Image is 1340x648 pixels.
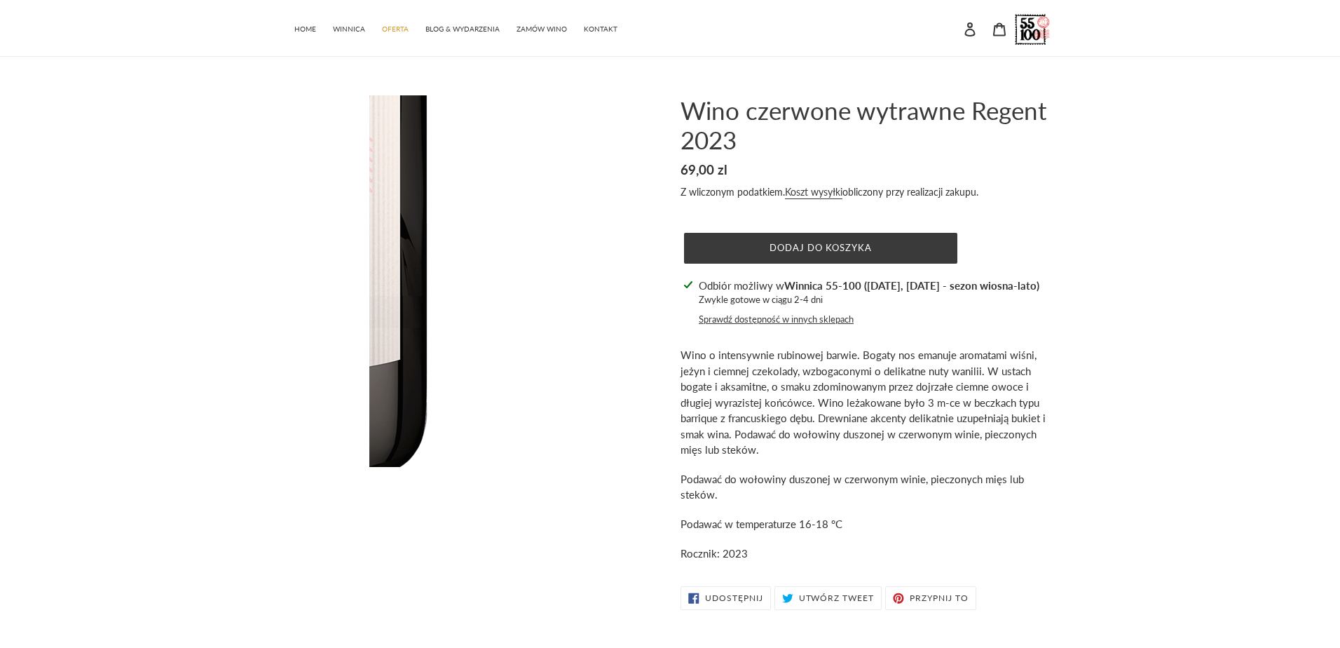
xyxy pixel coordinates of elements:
[699,313,854,327] button: Sprawdź dostępność w innych sklepach
[287,18,323,38] a: HOME
[699,293,1039,307] p: Zwykle gotowe w ciągu 2-4 dni
[333,25,365,34] span: WINNICA
[681,516,1052,532] p: Podawać w temperaturze 16-18 °C
[681,184,1052,199] div: Z wliczonym podatkiem. obliczony przy realizacji zakupu.
[681,349,1046,456] span: Wino o intensywnie rubinowej barwie. Bogaty nos emanuje aromatami wiśni, jeżyn i ciemnej czekolad...
[799,594,875,602] span: Utwórz tweet
[584,25,617,34] span: KONTAKT
[577,18,624,38] a: KONTAKT
[681,473,1024,501] span: Podawać do wołowiny duszonej w czerwonym winie, pieczonych mięs lub steków.
[517,25,567,34] span: ZAMÓW WINO
[684,233,957,264] button: Dodaj do koszyka
[784,279,1039,292] strong: Winnica 55-100 ([DATE], [DATE] - sezon wiosna-lato)
[910,594,969,602] span: Przypnij to
[699,278,1039,294] p: Odbiór możliwy w
[510,18,574,38] a: ZAMÓW WINO
[418,18,507,38] a: BLOG & WYDARZENIA
[681,546,1052,562] p: Rocznik: 2023
[785,186,842,199] a: Koszt wysyłki
[681,95,1052,154] h1: Wino czerwone wytrawne Regent 2023
[375,18,416,38] a: OFERTA
[770,242,873,253] span: Dodaj do koszyka
[681,161,727,177] span: 69,00 zl
[382,25,409,34] span: OFERTA
[705,594,763,602] span: Udostępnij
[425,25,500,34] span: BLOG & WYDARZENIA
[326,18,372,38] a: WINNICA
[294,25,316,34] span: HOME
